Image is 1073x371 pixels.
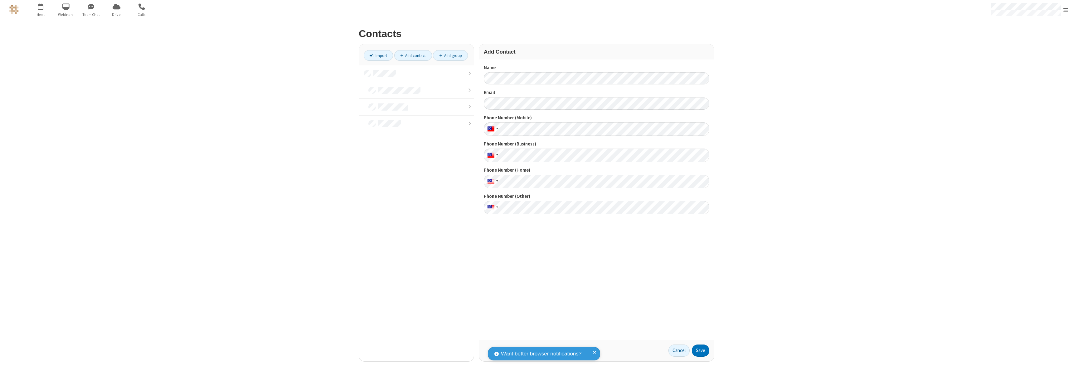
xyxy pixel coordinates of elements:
label: Name [484,64,709,71]
h3: Add Contact [484,49,709,55]
iframe: Chat [1057,355,1068,367]
img: QA Selenium DO NOT DELETE OR CHANGE [9,5,19,14]
div: United States: + 1 [484,149,500,162]
label: Phone Number (Other) [484,193,709,200]
div: United States: + 1 [484,175,500,188]
a: Cancel [668,345,690,357]
span: Meet [29,12,52,17]
span: Want better browser notifications? [501,350,581,358]
span: Team Chat [80,12,103,17]
button: Save [692,345,709,357]
a: Add group [433,50,468,61]
a: Import [364,50,393,61]
span: Calls [130,12,153,17]
div: United States: + 1 [484,201,500,214]
label: Email [484,89,709,96]
span: Drive [105,12,128,17]
label: Phone Number (Home) [484,167,709,174]
a: Add contact [394,50,432,61]
h2: Contacts [359,28,714,39]
label: Phone Number (Mobile) [484,114,709,121]
span: Webinars [54,12,78,17]
div: United States: + 1 [484,122,500,136]
label: Phone Number (Business) [484,140,709,148]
